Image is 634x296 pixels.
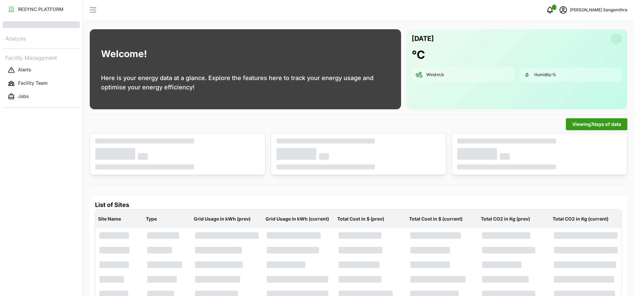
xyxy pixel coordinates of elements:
a: Alerts [3,63,80,77]
p: Alerts [18,66,31,73]
p: Total Cost in $ (current) [408,210,477,228]
button: Alerts [3,64,80,76]
p: [PERSON_NAME] Sangamithra [570,7,627,13]
p: Grid Usage in kWh (prev) [192,210,262,228]
p: RESYNC PLATFORM [18,6,63,13]
p: Jobs [18,93,29,100]
h1: Welcome! [101,47,147,61]
h4: List of Sites [95,201,622,209]
p: Analysis [3,33,80,43]
button: schedule [557,3,570,17]
p: Site Name [97,210,142,228]
p: Total Cost in $ (prev) [336,210,405,228]
a: Facility Team [3,77,80,90]
p: Here is your energy data at a glance. Explore the features here to track your energy usage and op... [101,73,390,92]
p: Grid Usage in kWh (current) [264,210,333,228]
p: Wind: m/s [426,72,444,78]
p: Humidity: % [534,72,556,78]
p: Facility Team [18,80,48,86]
p: Type [145,210,190,228]
p: Facility Management [3,52,80,62]
button: Jobs [3,91,80,103]
a: RESYNC PLATFORM [3,3,80,16]
p: [DATE] [412,33,434,44]
p: Total CO2 in Kg (current) [551,210,620,228]
button: notifications [543,3,557,17]
button: Facility Team [3,77,80,89]
span: Viewing 7 days of data [572,119,621,130]
p: Total CO2 in Kg (prev) [479,210,549,228]
a: Jobs [3,90,80,103]
button: RESYNC PLATFORM [3,3,80,15]
h1: °C [412,48,425,62]
button: Viewing7days of data [566,118,627,130]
